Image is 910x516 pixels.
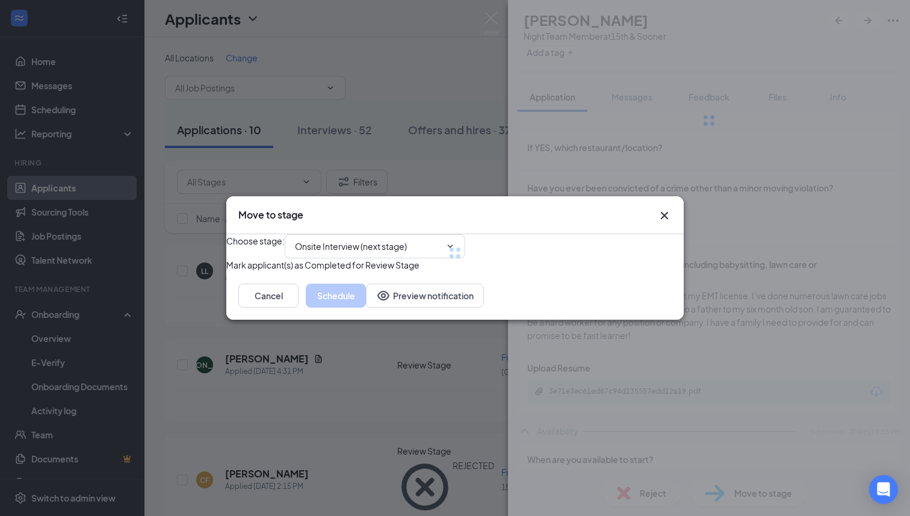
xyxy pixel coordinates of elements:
button: Schedule [306,284,366,308]
svg: Eye [376,288,391,303]
button: Cancel [238,284,299,308]
h3: Move to stage [238,208,303,222]
button: Preview notificationEye [366,284,484,308]
svg: Cross [657,208,672,223]
div: Open Intercom Messenger [869,475,898,504]
button: Close [657,208,672,223]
